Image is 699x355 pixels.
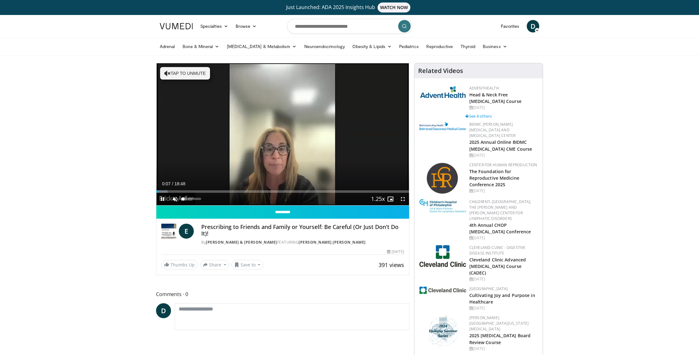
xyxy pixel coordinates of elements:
[179,40,223,53] a: Bone & Mineral
[156,303,171,318] a: D
[469,245,526,256] a: Cleveland Clinic - Digestive Disease Institute
[457,40,479,53] a: Thyroid
[497,20,523,32] a: Favorites
[469,85,499,91] a: AdventHealth
[179,224,194,239] a: E
[161,224,176,239] img: Roetzel & Andress
[333,240,366,245] a: [PERSON_NAME]
[426,315,460,348] img: 76bc84c6-69a7-4c34-b56c-bd0b7f71564d.png.150x105_q85_autocrop_double_scale_upscale_version-0.2.png
[426,162,459,195] img: c058e059-5986-4522-8e32-16b7599f4943.png.150x105_q85_autocrop_double_scale_upscale_version-0.2.png
[201,240,404,245] div: By FEATURING ,
[287,19,412,34] input: Search topics, interventions
[469,105,538,110] div: [DATE]
[232,20,261,32] a: Browse
[465,113,492,119] a: See 4 others
[419,199,466,213] img: ffa5faa8-5a43-44fb-9bed-3795f4b5ac57.jpg.150x105_q85_autocrop_double_scale_upscale_version-0.2.jpg
[469,122,516,138] a: BIDMC [PERSON_NAME][MEDICAL_DATA] and [MEDICAL_DATA] Center
[379,261,404,269] span: 391 views
[469,162,537,168] a: Center for Human Reproduction
[397,193,409,205] button: Fullscreen
[469,333,531,345] a: 2025 [MEDICAL_DATA] Board Review Course
[423,40,457,53] a: Reproductive
[384,193,397,205] button: Enable picture-in-picture mode
[469,168,519,187] a: The Foundation for Reproductive Medicine Conference 2025
[387,249,404,255] div: [DATE]
[378,2,411,12] span: WATCH NOW
[469,286,508,291] a: [GEOGRAPHIC_DATA]
[156,193,169,205] button: Pause
[299,240,332,245] a: [PERSON_NAME]
[160,23,193,29] img: VuMedi Logo
[156,190,409,193] div: Progress Bar
[156,290,409,298] span: Comments 0
[395,40,423,53] a: Pediatrics
[469,188,538,194] div: [DATE]
[174,181,185,186] span: 18:48
[183,198,201,200] div: Volume Level
[161,2,538,12] a: Just Launched: ADA 2025 Insights HubWATCH NOW
[200,260,229,270] button: Share
[419,245,466,267] img: 26c3db21-1732-4825-9e63-fd6a0021a399.jpg.150x105_q85_autocrop_double_scale_upscale_version-0.2.jpg
[469,346,538,352] div: [DATE]
[161,260,198,270] a: Thumbs Up
[469,292,535,305] a: Cultivating Joy and Purpose in Healthcare
[156,63,409,206] video-js: Video Player
[169,193,181,205] button: Unmute
[469,222,531,235] a: 4th Annual CHOP [MEDICAL_DATA] Conference
[419,85,466,98] img: 5c3c682d-da39-4b33-93a5-b3fb6ba9580b.jpg.150x105_q85_autocrop_double_scale_upscale_version-0.2.jpg
[469,235,538,241] div: [DATE]
[206,240,277,245] a: [PERSON_NAME] & [PERSON_NAME]
[419,287,466,294] img: 1ef99228-8384-4f7a-af87-49a18d542794.png.150x105_q85_autocrop_double_scale_upscale_version-0.2.jpg
[469,199,531,221] a: Children’s [GEOGRAPHIC_DATA], The [PERSON_NAME] and [PERSON_NAME] Center for Lymphatic Disorders
[372,193,384,205] button: Playback Rate
[172,181,173,186] span: /
[469,257,526,276] a: Cleveland Clinic Advanced [MEDICAL_DATA] Course (CADEC)
[469,276,538,282] div: [DATE]
[479,40,511,53] a: Business
[301,40,349,53] a: Neuroendocrinology
[419,122,466,130] img: c96b19ec-a48b-46a9-9095-935f19585444.png.150x105_q85_autocrop_double_scale_upscale_version-0.2.png
[156,40,179,53] a: Adrenal
[201,224,404,237] h4: Prescribing to Friends and Family or Yourself: Be Careful (Or Just Don't Do It)!
[469,315,529,332] a: [PERSON_NAME][GEOGRAPHIC_DATA][US_STATE][MEDICAL_DATA]
[223,40,301,53] a: [MEDICAL_DATA] & Metabolism
[418,67,463,75] h4: Related Videos
[527,20,539,32] a: D
[469,92,521,104] a: Head & Neck Free [MEDICAL_DATA] Course
[197,20,232,32] a: Specialties
[162,181,170,186] span: 0:07
[160,67,210,80] button: Tap to unmute
[232,260,263,270] button: Save to
[349,40,395,53] a: Obesity & Lipids
[469,139,532,152] a: 2025 Annual Online BIDMC [MEDICAL_DATA] CME Course
[469,305,538,311] div: [DATE]
[469,153,538,158] div: [DATE]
